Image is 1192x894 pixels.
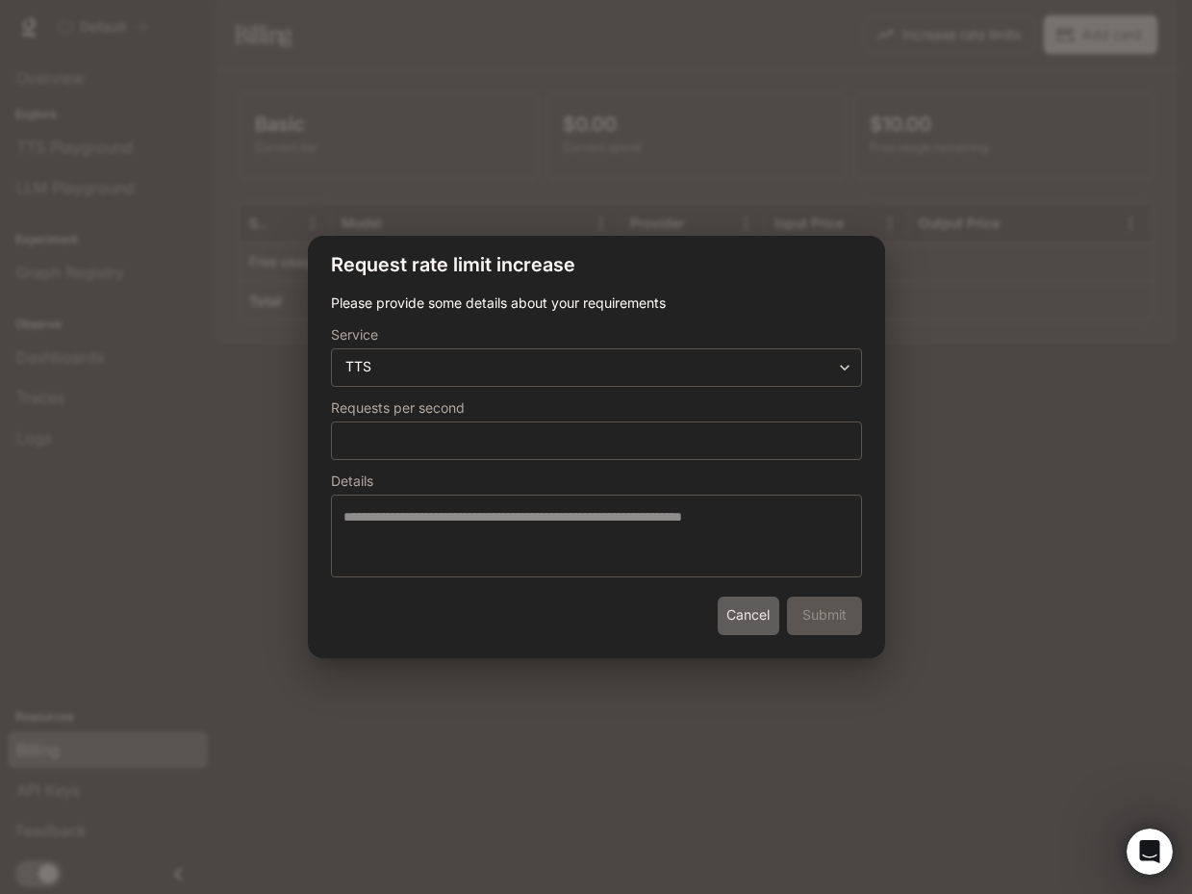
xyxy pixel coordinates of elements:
p: Service [331,328,378,342]
iframe: Intercom live chat [1127,829,1173,875]
h2: Request rate limit increase [308,236,885,294]
p: Please provide some details about your requirements [331,294,862,313]
div: TTS [332,357,861,376]
p: Requests per second [331,401,465,415]
button: Cancel [718,597,779,635]
p: Details [331,474,373,488]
